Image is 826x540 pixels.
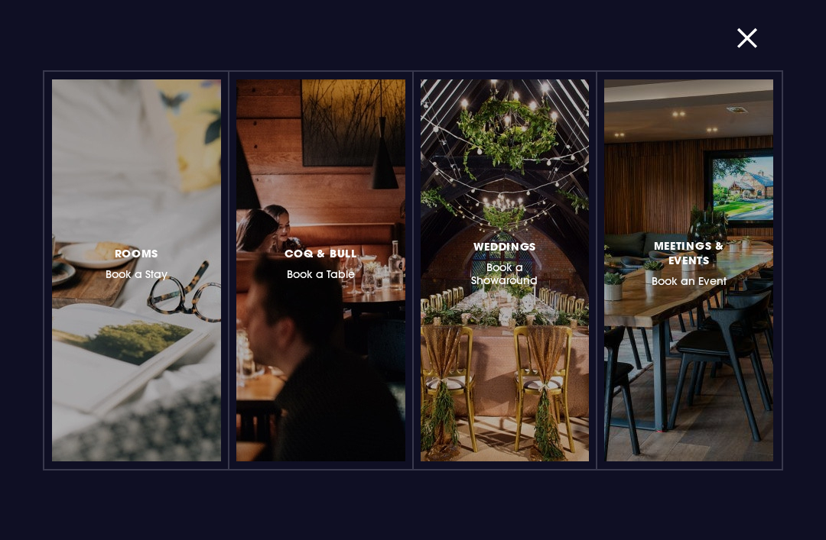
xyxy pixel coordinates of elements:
h3: Book a Showaround [457,237,553,287]
span: Meetings & Events [641,238,737,267]
a: RoomsBook a Stay [52,79,221,461]
a: Meetings & EventsBook an Event [604,79,773,461]
a: WeddingsBook a Showaround [421,79,590,461]
span: Weddings [473,239,537,254]
span: Rooms [115,246,159,260]
h3: Book an Event [641,236,737,288]
a: Coq & BullBook a Table [236,79,405,461]
h3: Book a Stay [106,244,167,281]
h3: Book a Table [285,244,357,281]
span: Coq & Bull [285,246,357,260]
